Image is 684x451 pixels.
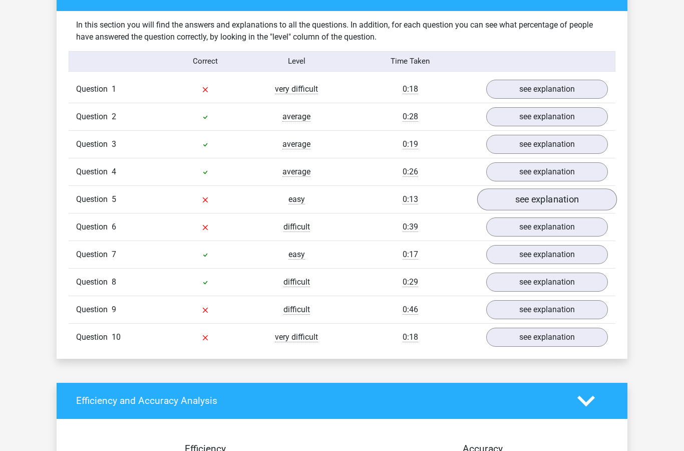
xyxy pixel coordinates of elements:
span: Question [76,193,112,205]
div: Correct [160,56,251,67]
span: Question [76,331,112,343]
div: Level [251,56,342,67]
span: 9 [112,305,116,314]
a: see explanation [486,135,608,154]
span: average [282,139,310,149]
a: see explanation [477,188,617,210]
a: see explanation [486,300,608,319]
span: 0:13 [403,194,418,204]
span: Question [76,276,112,288]
span: 0:17 [403,250,418,260]
span: Question [76,249,112,261]
span: 0:46 [403,305,418,315]
span: 0:18 [403,332,418,342]
a: see explanation [486,245,608,264]
div: Time Taken [342,56,479,67]
a: see explanation [486,107,608,126]
span: Question [76,83,112,95]
a: see explanation [486,273,608,292]
span: average [282,167,310,177]
span: Question [76,221,112,233]
div: In this section you will find the answers and explanations to all the questions. In addition, for... [69,19,615,43]
h4: Efficiency and Accuracy Analysis [76,395,562,406]
span: easy [288,194,305,204]
span: difficult [283,222,310,232]
a: see explanation [486,328,608,347]
span: 6 [112,222,116,232]
span: 4 [112,167,116,176]
span: 1 [112,84,116,94]
a: see explanation [486,162,608,181]
span: 0:39 [403,222,418,232]
span: 0:29 [403,277,418,287]
span: very difficult [275,332,318,342]
span: Question [76,304,112,316]
span: 3 [112,139,116,149]
span: Question [76,111,112,123]
span: 8 [112,277,116,287]
span: average [282,112,310,122]
span: 0:26 [403,167,418,177]
span: difficult [283,305,310,315]
span: 7 [112,250,116,259]
span: Question [76,166,112,178]
span: 2 [112,112,116,121]
a: see explanation [486,80,608,99]
span: 10 [112,332,121,342]
span: 0:18 [403,84,418,94]
a: see explanation [486,217,608,237]
span: 0:19 [403,139,418,149]
span: difficult [283,277,310,287]
span: easy [288,250,305,260]
span: 0:28 [403,112,418,122]
span: 5 [112,194,116,204]
span: very difficult [275,84,318,94]
span: Question [76,138,112,150]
